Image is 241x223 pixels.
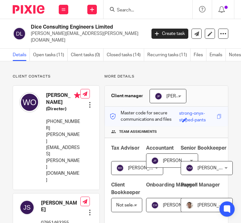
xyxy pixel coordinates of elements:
img: svg%3E [155,92,162,100]
span: Payroll Manager [181,182,220,187]
span: [PERSON_NAME] [128,166,163,170]
a: Closed tasks (14) [107,49,144,61]
h2: Dice Consulting Engineers Limited [31,24,120,30]
img: svg%3E [151,157,159,165]
div: strong-onyx-striped-pants [179,110,215,118]
img: svg%3E [151,201,159,209]
span: Tax Advisor [111,145,140,151]
span: [PERSON_NAME] [166,94,201,98]
span: [PERSON_NAME] [163,203,198,207]
img: svg%3E [19,200,35,215]
h3: Client manager [111,93,143,99]
img: Pixie [13,5,44,14]
img: PXL_20240409_141816916.jpg [186,201,193,209]
input: Search [116,8,173,13]
a: Files [194,49,206,61]
span: Client Bookkeeper [111,182,140,195]
span: Onboarding Manager [146,182,197,187]
h4: [PERSON_NAME] [46,92,80,106]
h5: (Director) [46,106,80,112]
h4: [PERSON_NAME] [41,200,80,213]
img: svg%3E [19,92,40,112]
p: Master code for secure communications and files [110,110,179,123]
span: [PERSON_NAME] [197,203,232,207]
p: [PERSON_NAME][EMAIL_ADDRESS][PERSON_NAME][DOMAIN_NAME] [46,132,80,183]
img: svg%3E [186,164,193,172]
span: [PERSON_NAME] [197,166,232,170]
span: Senior Bookkeeper [181,145,227,151]
a: Create task [151,29,188,39]
img: svg%3E [13,27,26,40]
i: Primary [74,92,80,98]
a: Details [13,49,30,61]
a: Recurring tasks (11) [147,49,191,61]
a: Emails [210,49,226,61]
p: Client contacts [13,74,100,79]
span: Team assignments [119,129,157,134]
a: Client tasks (0) [71,49,104,61]
img: svg%3E [116,164,124,172]
a: Open tasks (11) [33,49,68,61]
p: [PHONE_NUMBER] [46,118,80,132]
span: Not selected [116,203,142,207]
p: [PERSON_NAME][EMAIL_ADDRESS][PERSON_NAME][DOMAIN_NAME] [31,30,142,44]
p: More details [104,74,228,79]
span: Accountant [146,145,174,151]
span: [PERSON_NAME] [163,159,198,163]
